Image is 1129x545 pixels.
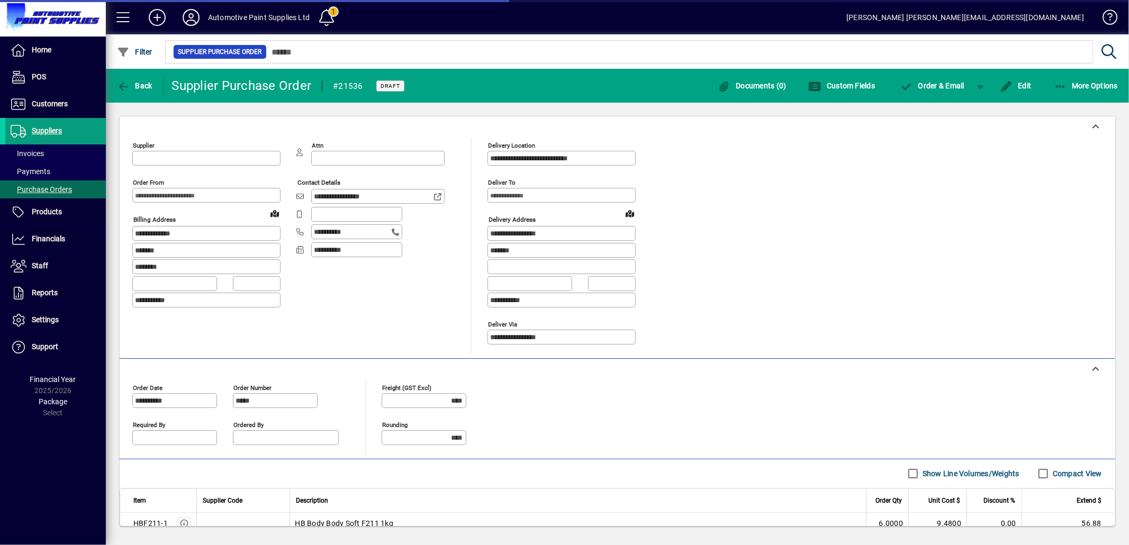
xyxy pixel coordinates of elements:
label: Compact View [1051,468,1102,479]
a: Support [5,334,106,360]
mat-label: Deliver via [488,320,517,328]
span: More Options [1054,81,1118,90]
button: Add [140,8,174,27]
td: 0.00 [967,513,1022,534]
a: Products [5,199,106,225]
a: Settings [5,307,106,333]
a: Invoices [5,144,106,162]
td: 6.0000 [866,513,908,534]
span: POS [32,72,46,81]
a: View on map [621,205,638,222]
span: Filter [117,48,152,56]
span: Settings [32,315,59,324]
td: 9.4800 [908,513,967,534]
div: #21536 [333,78,363,95]
span: Order Qty [875,495,902,506]
app-page-header-button: Back [106,76,164,95]
mat-label: Ordered by [233,421,264,428]
span: Financial Year [30,375,76,384]
span: Purchase Orders [11,185,72,194]
span: Supplier Purchase Order [178,47,262,57]
label: Show Line Volumes/Weights [920,468,1019,479]
span: Draft [381,83,400,89]
span: Invoices [11,149,44,158]
mat-label: Order number [233,384,272,391]
mat-label: Freight (GST excl) [382,384,431,391]
a: Financials [5,226,106,252]
span: HB Body Body Soft F211 1kg [295,518,394,529]
a: Purchase Orders [5,180,106,198]
a: POS [5,64,106,90]
button: Back [114,76,155,95]
span: Custom Fields [809,81,875,90]
a: Knowledge Base [1095,2,1116,37]
span: Order & Email [900,81,964,90]
button: Order & Email [895,76,970,95]
span: Package [39,397,67,406]
mat-label: Order from [133,179,164,186]
div: Supplier Purchase Order [172,77,312,94]
span: Extend $ [1077,495,1101,506]
button: Custom Fields [806,76,878,95]
button: Profile [174,8,208,27]
span: Item [133,495,146,506]
mat-label: Order date [133,384,162,391]
span: Reports [32,288,58,297]
button: Edit [997,76,1034,95]
button: More Options [1051,76,1121,95]
span: Supplier Code [203,495,243,506]
span: Products [32,207,62,216]
button: Documents (0) [715,76,789,95]
mat-label: Required by [133,421,165,428]
span: Unit Cost $ [928,495,960,506]
span: Support [32,342,58,351]
span: Home [32,46,51,54]
mat-label: Supplier [133,142,155,149]
mat-label: Delivery Location [488,142,535,149]
span: Staff [32,261,48,270]
a: View on map [266,205,283,222]
button: Filter [114,42,155,61]
mat-label: Attn [312,142,323,149]
mat-label: Rounding [382,421,408,428]
span: Edit [1000,81,1032,90]
span: Customers [32,99,68,108]
a: Home [5,37,106,63]
span: Description [296,495,329,506]
a: Payments [5,162,106,180]
div: Automotive Paint Supplies Ltd [208,9,310,26]
a: Customers [5,91,106,117]
a: Reports [5,280,106,306]
div: [PERSON_NAME] [PERSON_NAME][EMAIL_ADDRESS][DOMAIN_NAME] [846,9,1084,26]
mat-label: Deliver To [488,179,516,186]
span: Financials [32,234,65,243]
td: 56.88 [1022,513,1115,534]
a: Staff [5,253,106,279]
span: Payments [11,167,50,176]
span: Suppliers [32,126,62,135]
span: Back [117,81,152,90]
span: Discount % [983,495,1015,506]
span: Documents (0) [718,81,787,90]
div: HBF211-1 [133,518,168,529]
